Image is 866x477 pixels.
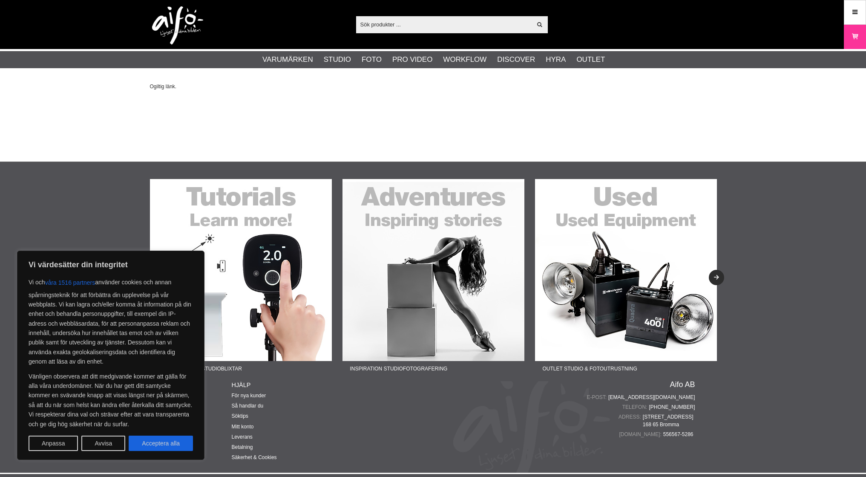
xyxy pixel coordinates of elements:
[232,381,314,389] h4: Hjälp
[232,434,253,440] a: Leverans
[342,179,524,376] a: Annons:22-02F banner-sidfot-adventures.jpgInspiration Studiofotografering
[619,413,643,421] span: Adress:
[392,54,432,65] a: Pro Video
[619,431,663,438] span: [DOMAIN_NAME]:
[670,381,695,388] a: Aifo AB
[356,18,532,31] input: Sök produkter ...
[17,251,204,460] div: Vi värdesätter din integritet
[709,270,724,285] button: Next
[81,436,125,451] button: Avvisa
[232,403,264,409] a: Så handlar du
[232,444,253,450] a: Betalning
[546,54,566,65] a: Hyra
[608,393,695,401] a: [EMAIL_ADDRESS][DOMAIN_NAME]
[45,275,95,290] button: våra 1516 partners
[150,179,332,361] img: Annons:22-01F banner-sidfot-tutorials.jpg
[29,436,78,451] button: Anpassa
[587,393,608,401] span: E-post:
[362,54,382,65] a: Foto
[643,413,695,428] span: [STREET_ADDRESS] 168 65 Bromma
[262,54,313,65] a: Varumärken
[152,6,203,45] img: logo.png
[129,436,193,451] button: Acceptera alla
[622,403,649,411] span: Telefon:
[232,454,277,460] a: Säkerhet & Cookies
[232,424,254,430] a: Mitt konto
[324,54,351,65] a: Studio
[649,403,695,411] a: [PHONE_NUMBER]
[535,179,717,376] a: Annons:22-03F banner-sidfot-used.jpgOutlet Studio & Fotoutrustning
[342,179,524,361] img: Annons:22-02F banner-sidfot-adventures.jpg
[535,361,645,376] span: Outlet Studio & Fotoutrustning
[232,393,266,399] a: För nya kunder
[497,54,535,65] a: Discover
[150,179,332,376] a: Annons:22-01F banner-sidfot-tutorials.jpgLär dig mer om studioblixtar
[342,361,455,376] span: Inspiration Studiofotografering
[29,260,193,270] p: Vi värdesätter din integritet
[576,54,605,65] a: Outlet
[150,83,716,90] div: Ogiltig länk.
[535,179,717,361] img: Annons:22-03F banner-sidfot-used.jpg
[232,413,248,419] a: Söktips
[29,275,193,367] p: Vi och använder cookies och annan spårningsteknik för att förbättra din upplevelse på vår webbpla...
[29,372,193,429] p: Vänligen observera att ditt medgivande kommer att gälla för alla våra underdomäner. När du har ge...
[663,431,695,438] span: 556567-5286
[443,54,486,65] a: Workflow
